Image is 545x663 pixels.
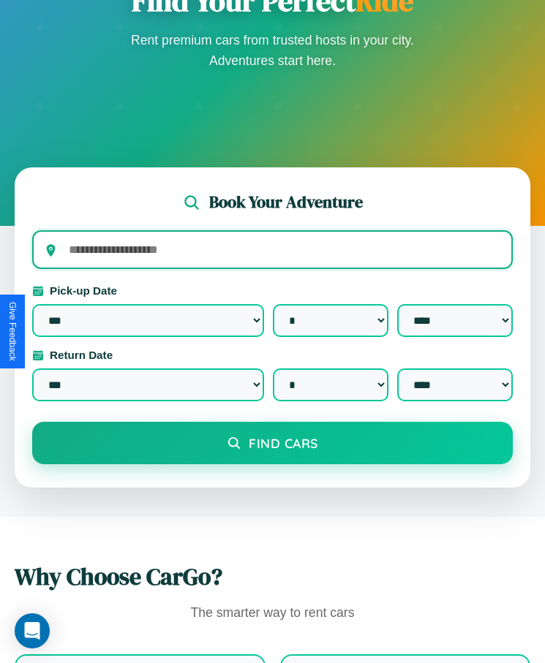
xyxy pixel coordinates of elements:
label: Return Date [32,349,513,361]
div: Open Intercom Messenger [15,613,50,648]
label: Pick-up Date [32,284,513,297]
p: The smarter way to rent cars [15,602,530,625]
div: Give Feedback [7,302,18,361]
h2: Book Your Adventure [209,191,363,213]
button: Find Cars [32,422,513,464]
p: Rent premium cars from trusted hosts in your city. Adventures start here. [127,30,419,71]
h2: Why Choose CarGo? [15,561,530,593]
